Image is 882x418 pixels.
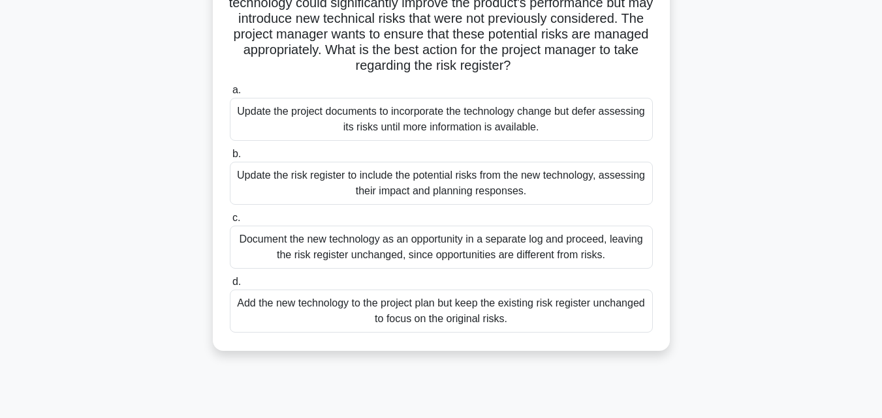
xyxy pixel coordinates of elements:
div: Document the new technology as an opportunity in a separate log and proceed, leaving the risk reg... [230,226,653,269]
span: d. [232,276,241,287]
div: Add the new technology to the project plan but keep the existing risk register unchanged to focus... [230,290,653,333]
div: Update the project documents to incorporate the technology change but defer assessing its risks u... [230,98,653,141]
span: c. [232,212,240,223]
span: b. [232,148,241,159]
div: Update the risk register to include the potential risks from the new technology, assessing their ... [230,162,653,205]
span: a. [232,84,241,95]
